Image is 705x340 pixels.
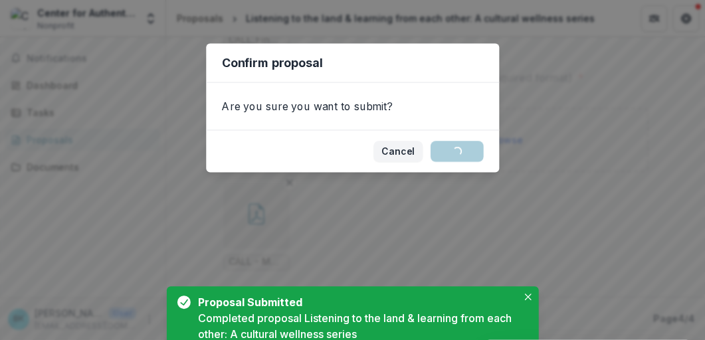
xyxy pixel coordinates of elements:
div: Proposal Submitted [199,294,512,310]
div: Are you sure you want to submit? [206,83,499,130]
button: Close [520,289,536,305]
button: Cancel [373,141,423,162]
header: Confirm proposal [206,43,499,82]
